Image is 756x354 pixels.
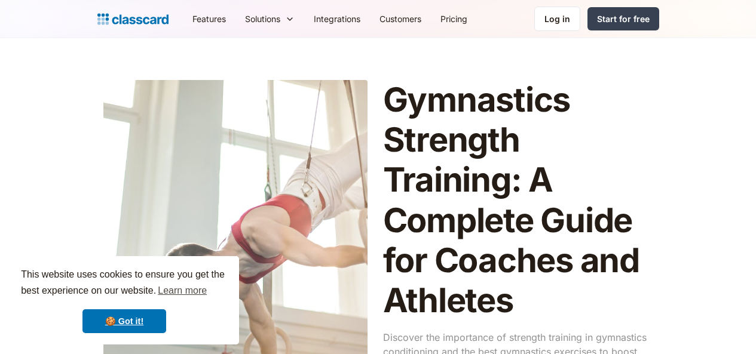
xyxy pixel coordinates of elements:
a: Integrations [304,5,370,32]
h1: Gymnastics Strength Training: A Complete Guide for Coaches and Athletes [383,80,647,321]
a: Start for free [587,7,659,30]
a: learn more about cookies [156,282,209,300]
div: Solutions [235,5,304,32]
a: Pricing [431,5,477,32]
div: Start for free [597,13,650,25]
a: Log in [534,7,580,31]
div: Solutions [245,13,280,25]
div: cookieconsent [10,256,239,344]
div: Log in [544,13,570,25]
a: dismiss cookie message [82,309,166,333]
a: home [97,11,169,27]
span: This website uses cookies to ensure you get the best experience on our website. [21,267,228,300]
a: Features [183,5,235,32]
a: Customers [370,5,431,32]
